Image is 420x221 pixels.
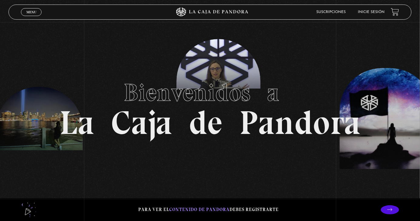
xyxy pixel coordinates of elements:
a: Suscripciones [317,10,346,14]
a: View your shopping cart [391,8,399,16]
p: Para ver el debes registrarte [138,206,279,214]
h1: La Caja de Pandora [59,73,361,139]
span: Cerrar [24,15,39,19]
span: Bienvenidos a [124,78,296,107]
span: contenido de Pandora [169,207,230,212]
a: Inicie sesión [358,10,385,14]
span: Menu [26,10,36,14]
